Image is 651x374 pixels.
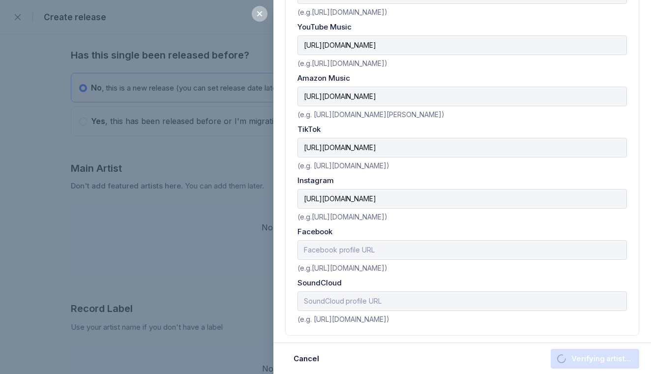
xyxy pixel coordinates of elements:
div: (e.g. [URL][DOMAIN_NAME]) [297,311,627,323]
div: (e.g.[URL][DOMAIN_NAME]) [297,209,627,221]
div: (e.g. [URL][DOMAIN_NAME][PERSON_NAME]) [297,106,627,119]
div: (e.g. [URL][DOMAIN_NAME]) [297,157,627,170]
input: SoundCloud profile URL [297,291,627,311]
button: Cancel [285,349,327,369]
input: Youtube Channel URL [297,35,627,55]
input: Amazon Music artist URL [297,87,627,106]
div: Instagram [297,176,627,185]
div: (e.g.[URL][DOMAIN_NAME]) [297,55,627,67]
div: Facebook [297,227,627,236]
div: (e.g.[URL][DOMAIN_NAME]) [297,260,627,272]
input: Instagram profile URL [297,189,627,209]
div: TikTok [297,125,627,134]
div: YouTube Music [297,22,627,31]
div: SoundCloud [297,278,627,287]
input: TikTik profile URL [297,138,627,157]
div: (e.g.[URL][DOMAIN_NAME]) [297,4,627,16]
div: Cancel [294,354,319,364]
div: Amazon Music [297,73,627,83]
input: Facebook profile URL [297,240,627,260]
